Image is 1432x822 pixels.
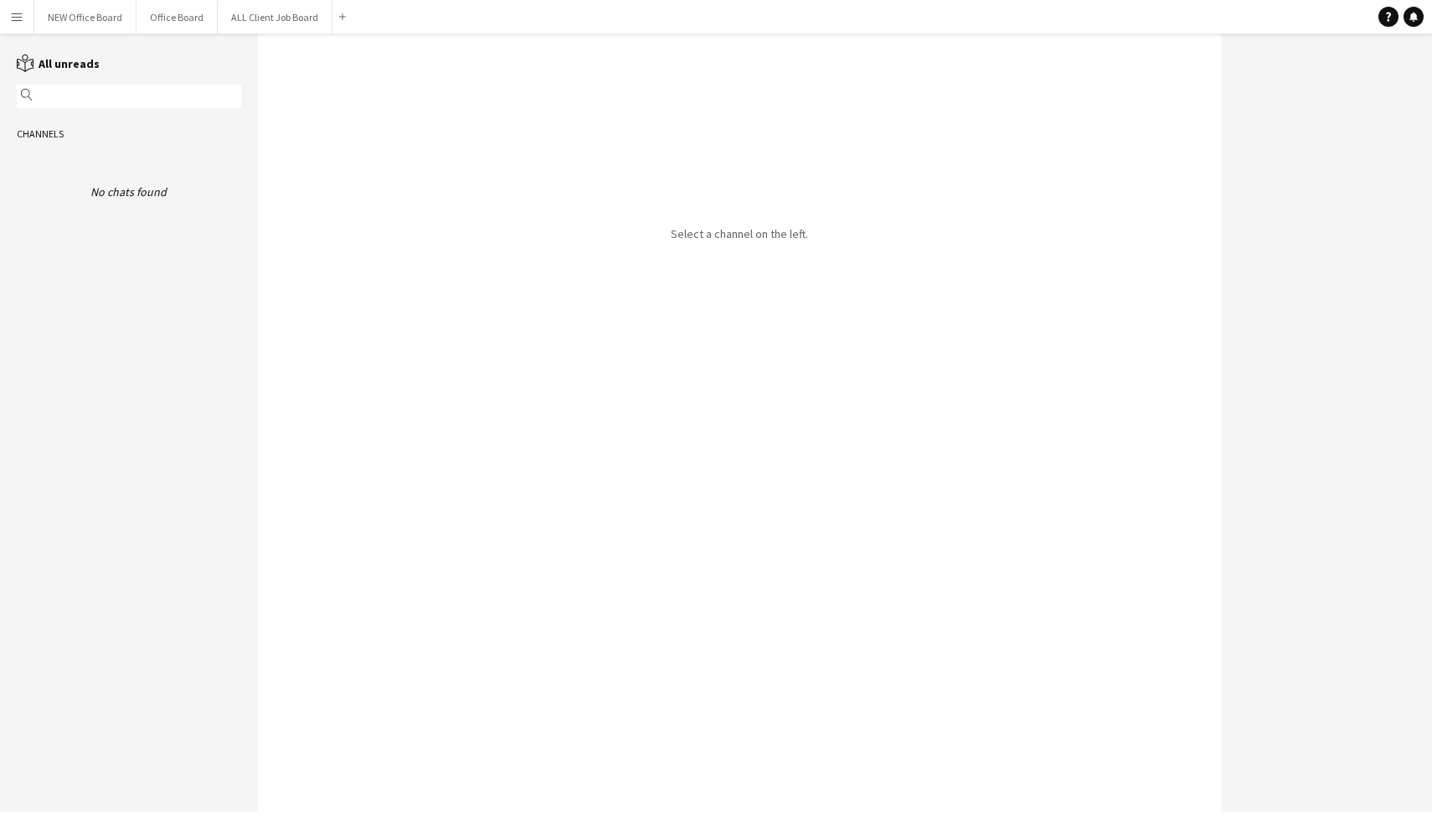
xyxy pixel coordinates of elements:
button: NEW Office Board [34,1,137,34]
a: All unreads [17,56,100,71]
div: No chats found [17,184,241,199]
button: Office Board [137,1,218,34]
p: Select a channel on the left. [671,226,808,241]
button: ALL Client Job Board [218,1,332,34]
